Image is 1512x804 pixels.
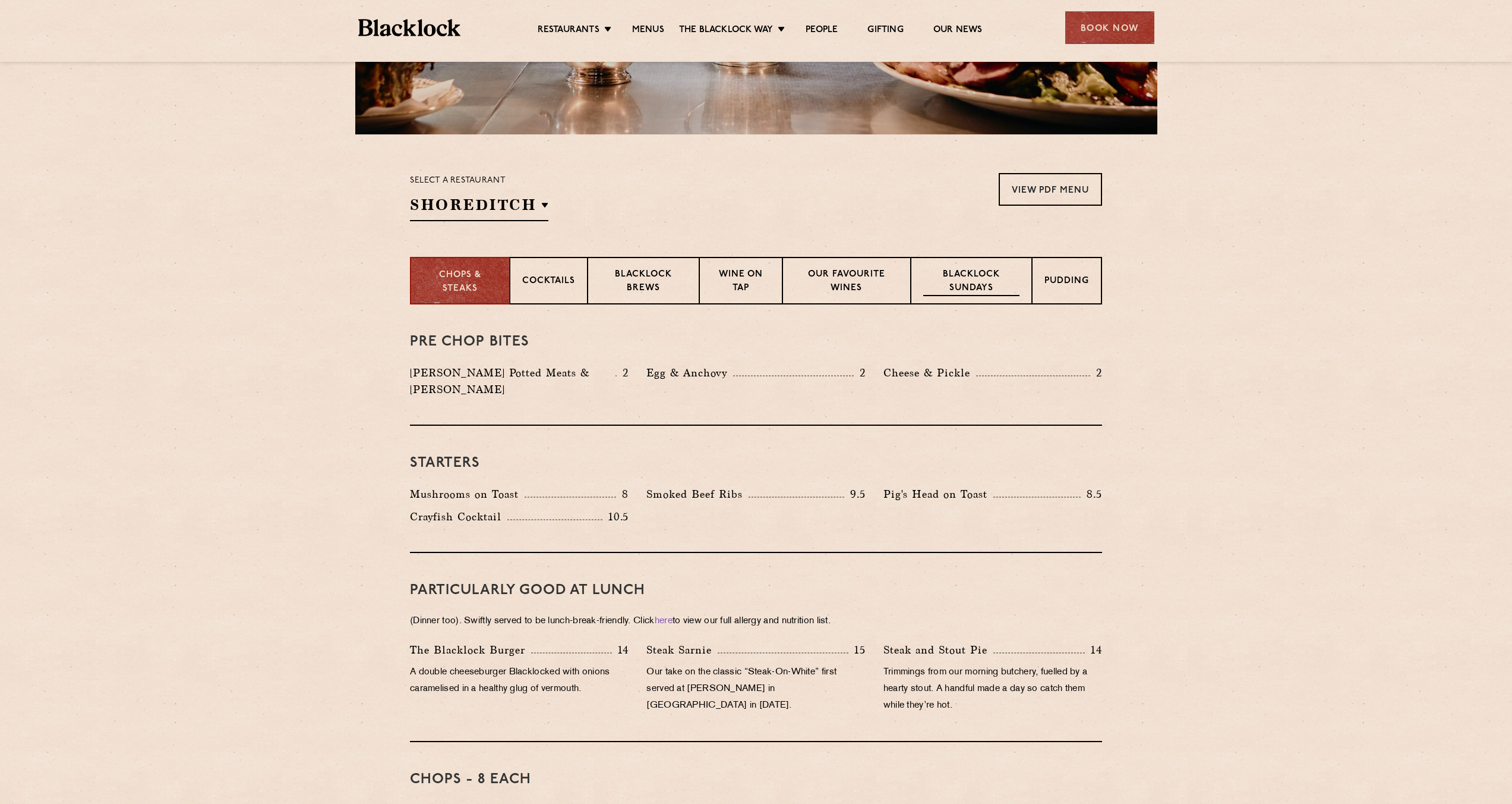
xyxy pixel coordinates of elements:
[612,642,629,658] p: 14
[410,456,1102,471] h3: Starters
[933,24,983,37] a: Our News
[655,617,673,626] a: here
[883,642,993,658] p: Steak and Stout Pie
[632,24,664,37] a: Menus
[712,268,770,296] p: Wine on Tap
[1090,365,1102,381] p: 2
[646,642,718,658] p: Steak Sarnie
[423,269,497,296] p: Chops & Steaks
[646,486,749,503] p: Smoked Beef Ribs
[646,664,865,714] p: Our take on the classic “Steak-On-White” first served at [PERSON_NAME] in [GEOGRAPHIC_DATA] in [D...
[600,268,687,296] p: Blacklock Brews
[602,509,629,525] p: 10.5
[410,173,548,189] p: Select a restaurant
[806,24,838,37] a: People
[538,24,599,37] a: Restaurants
[854,365,866,381] p: 2
[848,642,866,658] p: 15
[1065,11,1154,44] div: Book Now
[410,613,1102,630] p: (Dinner too). Swiftly served to be lunch-break-friendly. Click to view our full allergy and nutri...
[410,508,507,525] p: Crayfish Cocktail
[795,268,898,296] p: Our favourite wines
[1081,486,1102,502] p: 8.5
[410,194,548,221] h2: Shoreditch
[410,365,615,398] p: [PERSON_NAME] Potted Meats & [PERSON_NAME]
[646,365,733,381] p: Egg & Anchovy
[883,664,1102,714] p: Trimmings from our morning butchery, fuelled by a hearty stout. A handful made a day so catch the...
[410,772,1102,787] h3: Chops - 8 each
[844,486,866,502] p: 9.5
[410,334,1102,350] h3: Pre Chop Bites
[522,275,575,290] p: Cocktails
[1085,642,1102,658] p: 14
[999,173,1102,206] a: View PDF Menu
[883,365,976,381] p: Cheese & Pickle
[358,19,461,36] img: BL_Textured_Logo-footer-cropped.svg
[410,664,629,698] p: A double cheeseburger Blacklocked with onions caramelised in a healthy glug of vermouth.
[616,486,629,502] p: 8
[867,24,903,37] a: Gifting
[923,268,1019,296] p: Blacklock Sundays
[410,583,1102,598] h3: PARTICULARLY GOOD AT LUNCH
[410,486,525,503] p: Mushrooms on Toast
[1044,275,1089,290] p: Pudding
[679,24,773,37] a: The Blacklock Way
[410,642,531,658] p: The Blacklock Burger
[883,486,993,503] p: Pig's Head on Toast
[617,365,629,381] p: 2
